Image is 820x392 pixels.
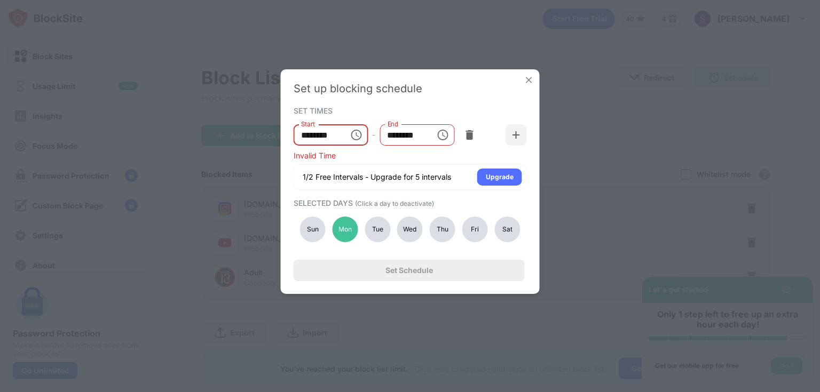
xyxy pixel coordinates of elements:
div: 1/2 Free Intervals - Upgrade for 5 intervals [303,172,451,182]
div: Thu [430,217,455,242]
div: - [372,129,375,141]
div: Wed [397,217,423,242]
button: Choose time [345,124,367,146]
div: SELECTED DAYS [294,198,524,207]
div: Sun [300,217,326,242]
div: SET TIMES [294,106,524,115]
div: Sat [494,217,520,242]
label: Start [301,119,315,129]
button: Choose time, selected time is 6:06 PM [432,124,453,146]
span: (Click a day to deactivate) [355,199,434,207]
div: Tue [365,217,390,242]
div: Invalid Time [294,151,527,160]
div: Mon [332,217,358,242]
div: Set Schedule [385,266,433,275]
label: End [387,119,398,129]
div: Fri [462,217,488,242]
div: Set up blocking schedule [294,82,527,95]
img: x-button.svg [524,75,534,85]
div: Upgrade [486,172,514,182]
